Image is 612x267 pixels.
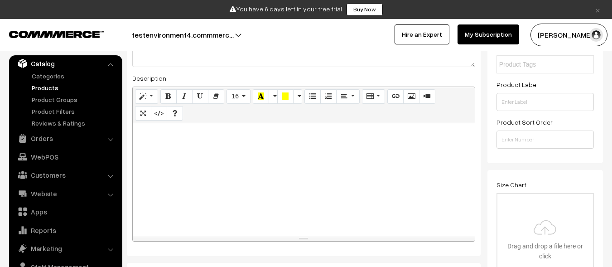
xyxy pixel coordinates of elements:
[293,89,302,104] button: More Color
[496,117,553,127] label: Product Sort Order
[3,3,609,16] div: You have 6 days left in your free trial
[253,89,269,104] button: Recent Color
[347,3,383,16] a: Buy Now
[499,60,578,69] input: Product Tags
[496,131,594,149] input: Enter Number
[269,89,278,104] button: More Color
[132,73,166,83] label: Description
[11,222,119,238] a: Reports
[9,31,104,38] img: COMMMERCE
[11,204,119,220] a: Apps
[589,28,603,42] img: user
[29,95,119,104] a: Product Groups
[133,237,475,241] div: resize
[336,89,359,104] button: Paragraph
[29,118,119,128] a: Reviews & Ratings
[11,130,119,146] a: Orders
[11,167,119,183] a: Customers
[151,106,167,121] button: Code View
[208,89,224,104] button: Remove Font Style (CTRL+\)
[496,80,538,89] label: Product Label
[530,24,607,46] button: [PERSON_NAME]
[387,89,404,104] button: Link (CTRL+K)
[29,83,119,92] a: Products
[9,28,88,39] a: COMMMERCE
[419,89,435,104] button: Video
[11,240,119,257] a: Marketing
[29,71,119,81] a: Categories
[160,89,177,104] button: Bold (CTRL+B)
[362,89,385,104] button: Table
[176,89,193,104] button: Italic (CTRL+I)
[496,93,594,111] input: Enter Label
[226,89,251,104] button: Font Size
[11,55,119,72] a: Catalog
[29,107,119,116] a: Product Filters
[592,4,604,15] a: ×
[11,185,119,202] a: Website
[496,180,526,189] label: Size Chart
[135,89,158,104] button: Style
[277,89,294,104] button: Background Color
[100,24,265,46] button: testenvironment4.commmerc…
[304,89,321,104] button: Unordered list (CTRL+SHIFT+NUM7)
[458,24,519,44] a: My Subscription
[320,89,337,104] button: Ordered list (CTRL+SHIFT+NUM8)
[11,149,119,165] a: WebPOS
[395,24,449,44] a: Hire an Expert
[167,106,183,121] button: Help
[403,89,419,104] button: Picture
[192,89,208,104] button: Underline (CTRL+U)
[231,92,239,100] span: 16
[135,106,151,121] button: Full Screen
